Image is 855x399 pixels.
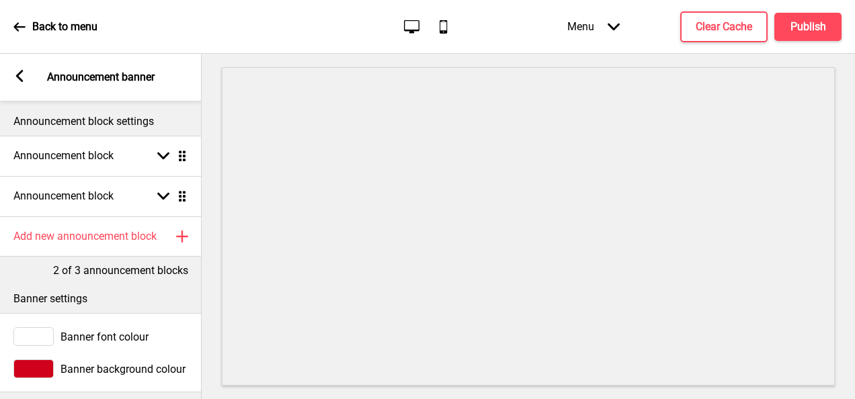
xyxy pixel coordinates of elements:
button: Clear Cache [680,11,768,42]
span: Banner background colour [60,363,186,375]
h4: Add new announcement block [13,229,157,244]
h4: Announcement block [13,189,114,204]
a: Back to menu [13,9,97,45]
p: Announcement block settings [13,114,188,129]
div: Banner background colour [13,359,188,378]
h4: Clear Cache [696,19,752,34]
div: Banner font colour [13,327,188,346]
h4: Publish [790,19,826,34]
p: Announcement banner [47,70,155,85]
div: Menu [554,7,633,46]
button: Publish [774,13,842,41]
span: Banner font colour [60,330,149,343]
h4: Announcement block [13,148,114,163]
p: Back to menu [32,19,97,34]
p: 2 of 3 announcement blocks [53,263,188,278]
p: Banner settings [13,292,188,306]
